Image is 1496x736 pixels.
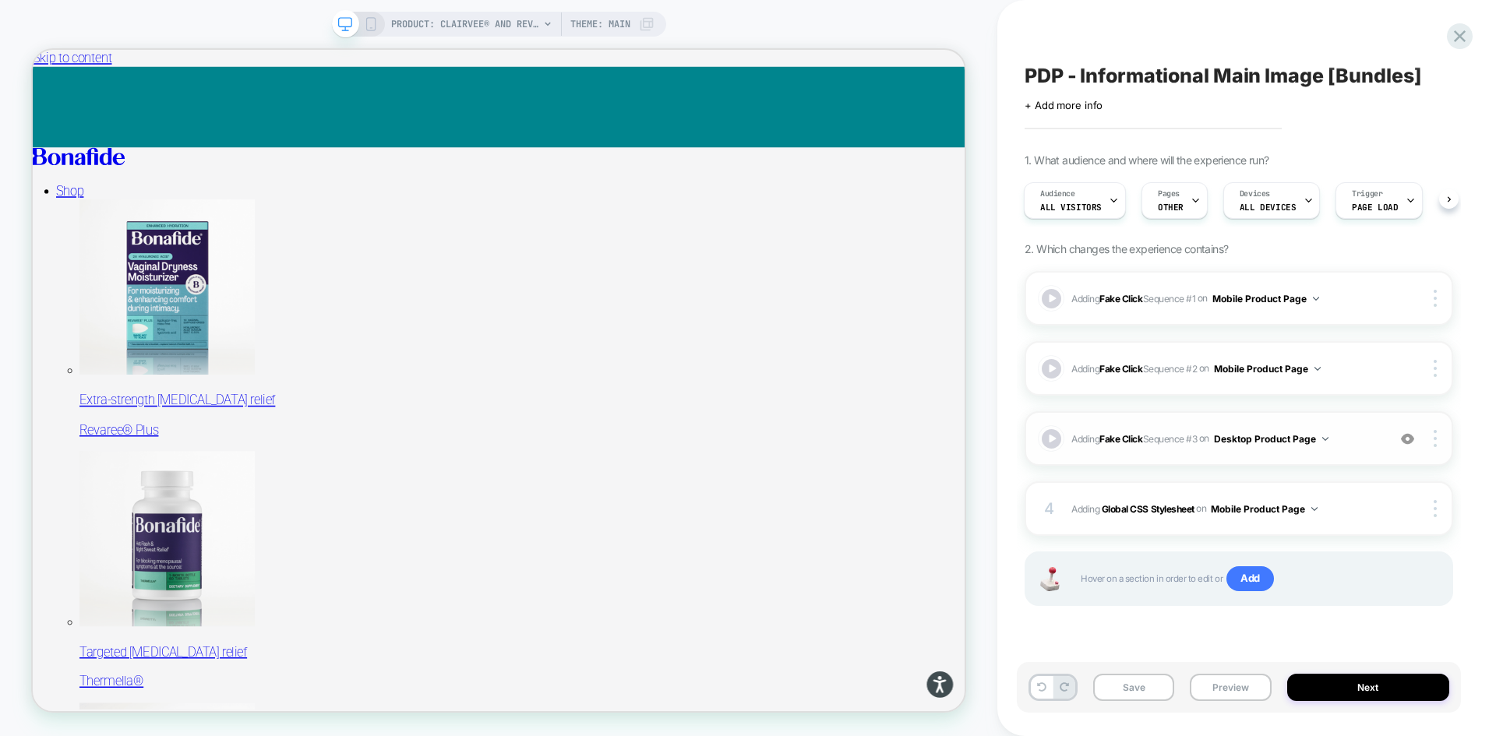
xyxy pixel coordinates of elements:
span: Audience [1040,188,1075,199]
button: Preview [1190,674,1271,701]
img: close [1434,500,1437,517]
img: down arrow [1314,367,1321,371]
img: close [1434,360,1437,377]
img: down arrow [1322,437,1328,441]
span: All Visitors [1040,202,1102,213]
img: close [1434,290,1437,307]
img: crossed eye [1401,432,1414,445]
img: close [1434,430,1437,447]
img: down arrow [1311,507,1318,511]
span: + Add more info [1025,99,1103,111]
span: Adding Sequence # 3 [1071,429,1379,449]
span: Hover on a section in order to edit or [1081,566,1436,591]
b: Global CSS Stylesheet [1102,502,1194,514]
b: Fake Click [1099,432,1142,444]
a: Revaree Plus Extra-strength [MEDICAL_DATA] relief Revaree® Plus [62,199,1243,518]
b: Fake Click [1099,362,1142,374]
button: Next [1287,674,1450,701]
span: 2. Which changes the experience contains? [1025,242,1228,255]
span: on [1199,360,1209,377]
img: Revaree Plus [62,199,296,433]
img: Joystick [1034,567,1065,591]
span: PRODUCT: Clairvee® and Revaree® Plus [391,12,539,37]
a: Shop [31,178,68,198]
img: down arrow [1313,297,1319,301]
div: 4 [1042,495,1057,523]
button: Desktop Product Page [1214,429,1328,449]
span: Adding Sequence # 1 [1071,289,1379,308]
span: Theme: MAIN [570,12,630,37]
button: Save [1093,674,1174,701]
button: Mobile Product Page [1214,359,1321,379]
span: on [1199,430,1209,447]
span: PDP - Informational Main Image [Bundles] [1025,64,1422,87]
span: ALL DEVICES [1240,202,1296,213]
span: on [1196,500,1206,517]
span: Trigger [1352,188,1382,199]
p: Extra-strength [MEDICAL_DATA] relief [62,456,1243,479]
button: Mobile Product Page [1211,499,1318,519]
span: 1. What audience and where will the experience run? [1025,153,1268,167]
span: on [1198,290,1208,307]
span: Adding Sequence # 2 [1071,359,1379,379]
span: OTHER [1158,202,1184,213]
p: Revaree® Plus [62,496,1243,519]
b: Fake Click [1099,292,1142,304]
span: Adding [1071,499,1379,519]
span: Devices [1240,188,1270,199]
span: Add [1226,566,1274,591]
span: Pages [1158,188,1180,199]
span: Page Load [1352,202,1398,213]
button: Mobile Product Page [1212,289,1319,308]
